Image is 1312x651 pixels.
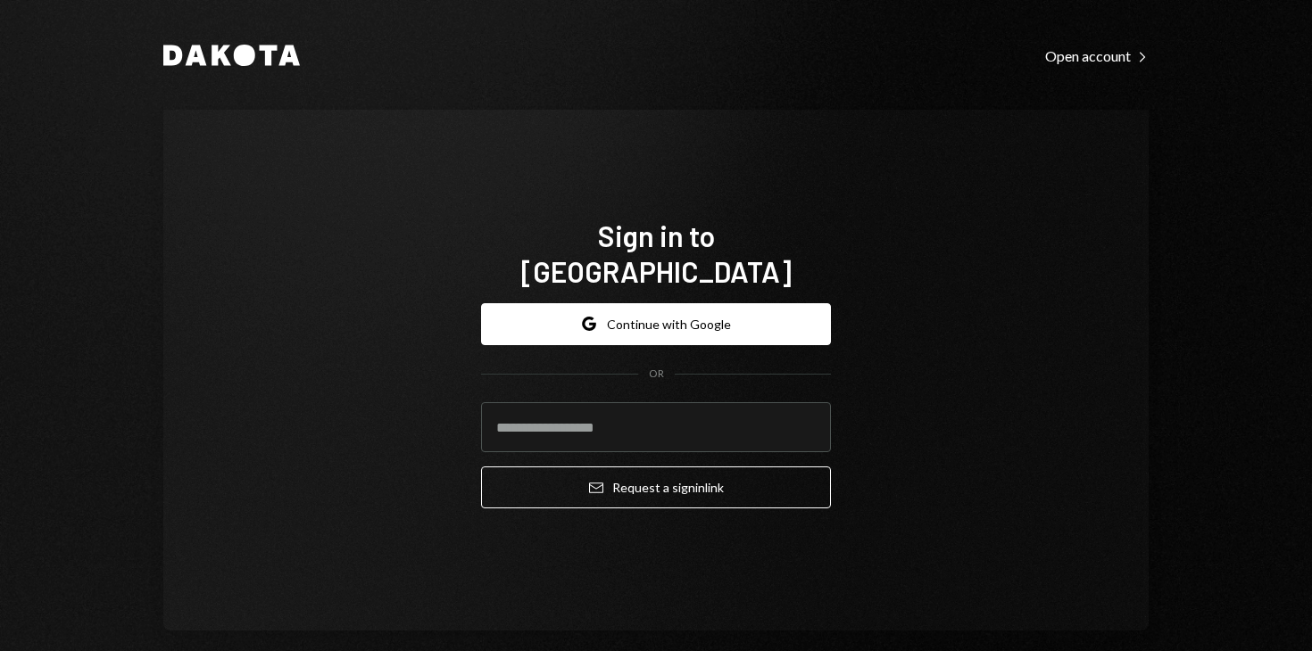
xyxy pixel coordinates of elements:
[481,218,831,289] h1: Sign in to [GEOGRAPHIC_DATA]
[649,367,664,382] div: OR
[481,303,831,345] button: Continue with Google
[1045,45,1149,65] a: Open account
[1045,47,1149,65] div: Open account
[481,466,831,508] button: Request a signinlink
